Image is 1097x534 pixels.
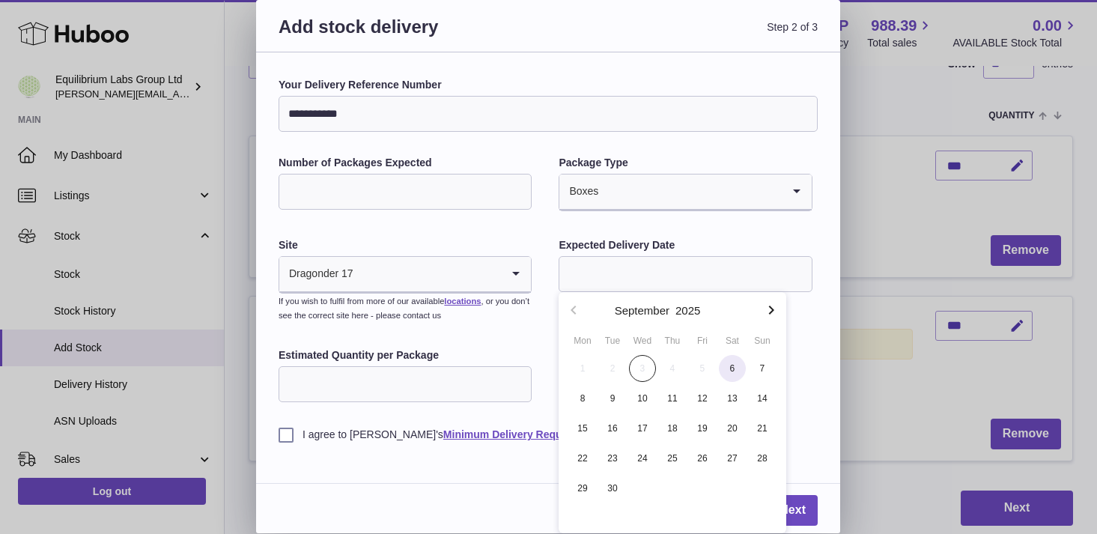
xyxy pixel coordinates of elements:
span: 15 [569,415,596,442]
span: 20 [719,415,746,442]
span: 17 [629,415,656,442]
span: 5 [689,355,716,382]
button: 11 [657,383,687,413]
button: 21 [747,413,777,443]
button: 24 [627,443,657,473]
label: Estimated Quantity per Package [279,348,532,362]
button: 10 [627,383,657,413]
button: 8 [568,383,598,413]
span: 2 [599,355,626,382]
input: Search for option [354,257,502,291]
button: 17 [627,413,657,443]
span: 14 [749,385,776,412]
button: 22 [568,443,598,473]
label: Your Delivery Reference Number [279,78,818,92]
label: Package Type [559,156,812,170]
button: 2 [598,354,627,383]
a: Next [768,495,818,526]
span: 11 [659,385,686,412]
h3: Add stock delivery [279,15,548,56]
label: Site [279,238,532,252]
div: Fri [687,334,717,348]
button: 1 [568,354,598,383]
span: 8 [569,385,596,412]
button: 20 [717,413,747,443]
span: Boxes [559,175,599,209]
button: 5 [687,354,717,383]
span: 1 [569,355,596,382]
span: 16 [599,415,626,442]
button: 9 [598,383,627,413]
span: 25 [659,445,686,472]
span: Dragonder 17 [279,257,354,291]
button: 12 [687,383,717,413]
label: Number of Packages Expected [279,156,532,170]
div: Sun [747,334,777,348]
button: 27 [717,443,747,473]
span: 30 [599,475,626,502]
span: 9 [599,385,626,412]
button: 23 [598,443,627,473]
span: 28 [749,445,776,472]
span: 24 [629,445,656,472]
label: I agree to [PERSON_NAME]'s [279,428,818,442]
div: Tue [598,334,627,348]
div: Mon [568,334,598,348]
button: 14 [747,383,777,413]
button: 6 [717,354,747,383]
button: 30 [598,473,627,503]
label: Expected Delivery Date [559,238,812,252]
a: locations [444,297,481,306]
button: 15 [568,413,598,443]
a: Minimum Delivery Requirements [443,428,606,440]
button: 7 [747,354,777,383]
span: 26 [689,445,716,472]
span: 22 [569,445,596,472]
span: 19 [689,415,716,442]
button: 26 [687,443,717,473]
span: 29 [569,475,596,502]
span: 23 [599,445,626,472]
span: 18 [659,415,686,442]
div: Sat [717,334,747,348]
button: 4 [657,354,687,383]
input: Search for option [599,175,781,209]
span: 13 [719,385,746,412]
button: 25 [657,443,687,473]
button: 16 [598,413,627,443]
small: If you wish to fulfil from more of our available , or you don’t see the correct site here - pleas... [279,297,529,320]
button: 3 [627,354,657,383]
span: 4 [659,355,686,382]
div: Wed [627,334,657,348]
button: 28 [747,443,777,473]
span: 7 [749,355,776,382]
div: Thu [657,334,687,348]
button: September [615,305,669,316]
div: Search for option [559,175,811,210]
button: 19 [687,413,717,443]
button: 29 [568,473,598,503]
button: 13 [717,383,747,413]
span: 21 [749,415,776,442]
span: 27 [719,445,746,472]
span: 12 [689,385,716,412]
button: 18 [657,413,687,443]
span: 3 [629,355,656,382]
span: Step 2 of 3 [548,15,818,56]
span: 10 [629,385,656,412]
button: 2025 [675,305,700,316]
span: 6 [719,355,746,382]
div: Search for option [279,257,531,293]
